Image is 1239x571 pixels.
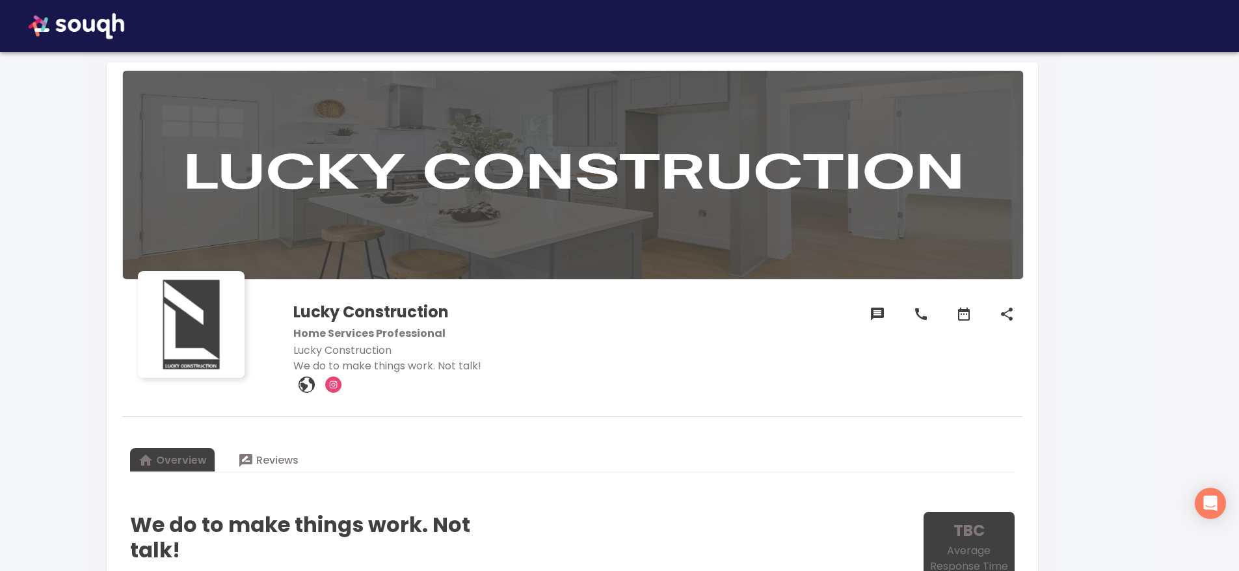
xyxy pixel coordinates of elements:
[1195,488,1226,519] div: Open Intercom Messenger
[138,451,207,470] span: Overview
[130,512,523,563] h4: We do to make things work. Not talk!
[293,325,857,343] h2: Home Services Professional
[293,300,857,325] h1: Lucky Construction
[293,358,857,374] p: We do to make things work. Not talk!
[122,70,1024,280] img: default banner
[238,451,299,470] span: Reviews
[325,377,341,393] a: instagram
[293,343,857,358] p: Lucky Construction
[138,271,245,378] img: business-logo
[913,306,929,322] svg: 905-325-8492
[927,518,1011,543] h6: TBC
